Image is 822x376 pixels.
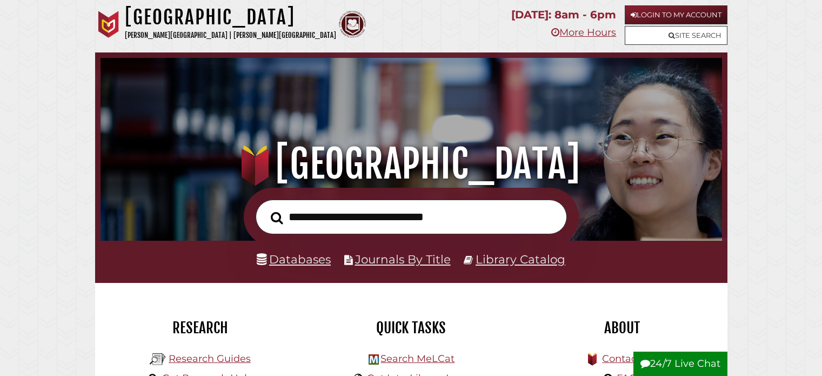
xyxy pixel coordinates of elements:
[625,5,727,24] a: Login to My Account
[95,11,122,38] img: Calvin University
[314,319,509,337] h2: Quick Tasks
[369,354,379,365] img: Hekman Library Logo
[169,353,251,365] a: Research Guides
[339,11,366,38] img: Calvin Theological Seminary
[150,351,166,367] img: Hekman Library Logo
[355,252,451,266] a: Journals By Title
[602,353,656,365] a: Contact Us
[625,26,727,45] a: Site Search
[380,353,455,365] a: Search MeLCat
[112,140,709,188] h1: [GEOGRAPHIC_DATA]
[125,5,336,29] h1: [GEOGRAPHIC_DATA]
[551,27,616,38] a: More Hours
[257,252,331,266] a: Databases
[265,208,289,227] button: Search
[103,319,298,337] h2: Research
[511,5,616,24] p: [DATE]: 8am - 6pm
[125,29,336,42] p: [PERSON_NAME][GEOGRAPHIC_DATA] | [PERSON_NAME][GEOGRAPHIC_DATA]
[525,319,719,337] h2: About
[476,252,565,266] a: Library Catalog
[271,211,283,224] i: Search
